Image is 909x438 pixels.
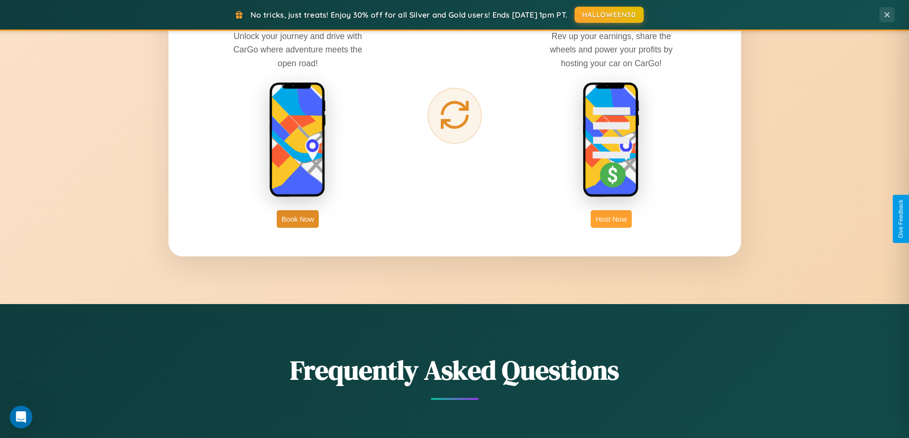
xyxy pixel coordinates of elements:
p: Unlock your journey and drive with CarGo where adventure meets the open road! [226,30,369,70]
button: HALLOWEEN30 [575,7,644,23]
button: Host Now [591,210,631,228]
p: Rev up your earnings, share the wheels and power your profits by hosting your car on CarGo! [540,30,683,70]
img: rent phone [269,82,326,198]
div: Give Feedback [898,200,904,238]
img: host phone [583,82,640,198]
h2: Frequently Asked Questions [168,352,741,388]
button: Book Now [277,210,319,228]
iframe: Intercom live chat [10,406,32,428]
span: No tricks, just treats! Enjoy 30% off for all Silver and Gold users! Ends [DATE] 1pm PT. [251,10,567,20]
